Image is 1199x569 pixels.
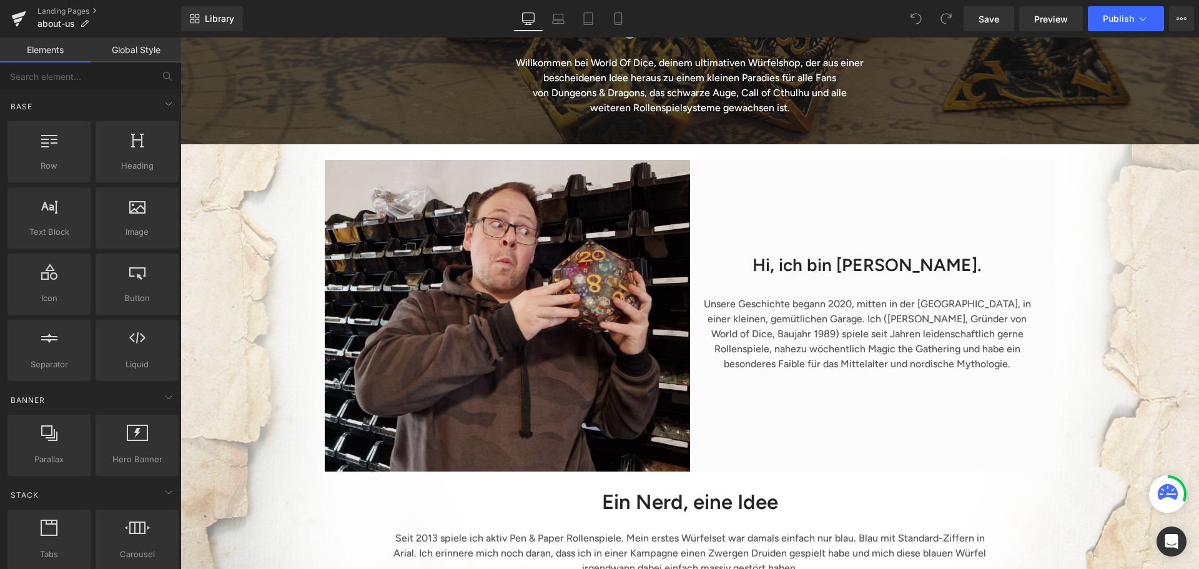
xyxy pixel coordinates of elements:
a: Laptop [543,6,573,31]
span: Publish [1103,14,1134,24]
span: Banner [9,394,46,406]
a: Tablet [573,6,603,31]
span: Preview [1034,12,1068,26]
span: Carousel [99,548,175,561]
a: Preview [1019,6,1083,31]
button: Undo [904,6,929,31]
a: Global Style [91,37,181,62]
span: about-us [37,19,75,29]
span: Text Block [11,225,87,239]
span: Base [9,101,34,112]
button: Redo [934,6,959,31]
span: Button [99,292,175,305]
div: Open Intercom Messenger [1157,527,1187,557]
button: Publish [1088,6,1164,31]
p: Seit 2013 spiele ich aktiv Pen & Paper Rollenspiele. Mein erstes Würfelset war damals einfach nur... [207,493,812,538]
p: von Dungeons & Dragons, das schwarze Auge, Call of Cthulhu und alle weiteren Rollenspielsysteme g... [332,48,688,78]
span: Library [205,13,234,24]
p: Unsere Geschichte begann 2020, mitten in der [GEOGRAPHIC_DATA], in einer kleinen, gemütlichen Gar... [519,259,855,334]
span: Icon [11,292,87,305]
a: Mobile [603,6,633,31]
span: Image [99,225,175,239]
button: More [1169,6,1194,31]
p: Willkommen bei World Of Dice, deinem ultimativen Würfelshop, der aus einer bescheidenen Idee hera... [332,18,688,48]
h2: Hi, ich bin [PERSON_NAME]. [519,216,855,239]
span: Row [11,159,87,172]
span: Hero Banner [99,453,175,466]
span: Liquid [99,358,175,371]
span: Heading [99,159,175,172]
a: New Library [181,6,243,31]
span: Tabs [11,548,87,561]
span: Parallax [11,453,87,466]
a: Desktop [513,6,543,31]
span: Save [979,12,999,26]
h2: Ein Nerd, eine Idee [207,452,812,478]
span: Separator [11,358,87,371]
a: Landing Pages [37,6,181,16]
span: Stack [9,489,40,501]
